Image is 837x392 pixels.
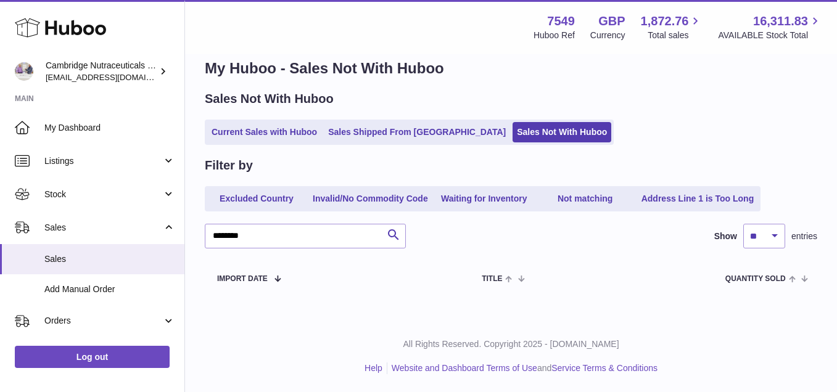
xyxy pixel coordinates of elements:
a: Current Sales with Huboo [207,122,321,142]
a: Waiting for Inventory [435,189,534,209]
span: entries [791,231,817,242]
span: Total sales [648,30,703,41]
div: Huboo Ref [534,30,575,41]
span: Quantity Sold [725,275,786,283]
span: Orders [44,315,162,327]
span: Import date [217,275,268,283]
span: Sales [44,222,162,234]
a: 16,311.83 AVAILABLE Stock Total [718,13,822,41]
a: Invalid/No Commodity Code [308,189,432,209]
div: Currency [590,30,625,41]
strong: GBP [598,13,625,30]
a: Help [365,363,382,373]
a: Sales Not With Huboo [513,122,611,142]
a: 1,872.76 Total sales [641,13,703,41]
li: and [387,362,658,374]
span: Add Manual Order [44,284,175,295]
a: Excluded Country [207,189,306,209]
a: Website and Dashboard Terms of Use [392,363,537,373]
h2: Filter by [205,157,253,174]
span: Stock [44,189,162,200]
label: Show [714,231,737,242]
span: [EMAIL_ADDRESS][DOMAIN_NAME] [46,72,181,82]
h1: My Huboo - Sales Not With Huboo [205,59,817,78]
a: Service Terms & Conditions [551,363,658,373]
a: Not matching [536,189,635,209]
span: 1,872.76 [641,13,689,30]
h2: Sales Not With Huboo [205,91,334,107]
a: Sales Shipped From [GEOGRAPHIC_DATA] [324,122,510,142]
span: Listings [44,155,162,167]
p: All Rights Reserved. Copyright 2025 - [DOMAIN_NAME] [195,338,827,350]
span: 16,311.83 [753,13,808,30]
a: Address Line 1 is Too Long [637,189,759,209]
a: Log out [15,346,170,368]
span: Title [482,275,502,283]
span: Sales [44,253,175,265]
img: qvc@camnutra.com [15,62,33,81]
span: My Dashboard [44,122,175,134]
div: Cambridge Nutraceuticals Ltd [46,60,157,83]
strong: 7549 [547,13,575,30]
span: AVAILABLE Stock Total [718,30,822,41]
